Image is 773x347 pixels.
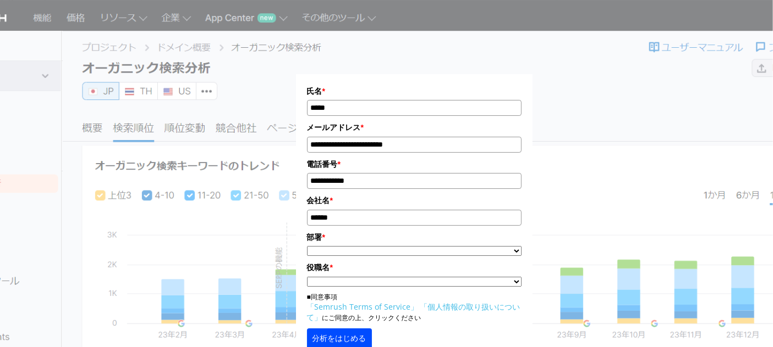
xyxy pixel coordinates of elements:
label: 会社名 [307,194,522,206]
p: ■同意事項 にご同意の上、クリックください [307,292,522,323]
a: 「Semrush Terms of Service」 [307,301,419,312]
label: 氏名 [307,85,522,97]
label: 部署 [307,231,522,243]
a: 「個人情報の取り扱いについて」 [307,301,520,322]
label: 役職名 [307,261,522,273]
label: メールアドレス [307,121,522,133]
label: 電話番号 [307,158,522,170]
